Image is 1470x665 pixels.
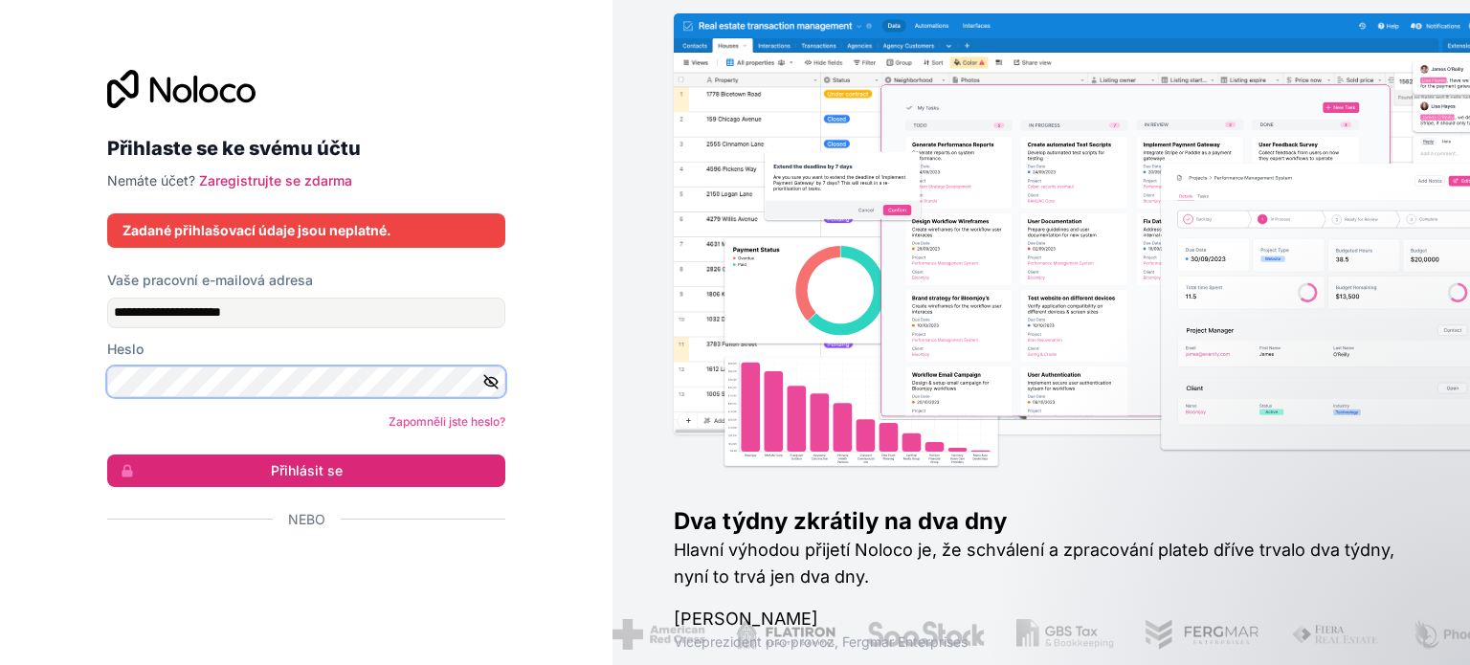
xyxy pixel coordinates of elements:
[612,619,704,650] img: /majetky/americký-červený-kříž-BAupjrZR.png
[107,272,313,288] font: Vaše pracovní e-mailová adresa
[98,550,500,592] iframe: Tlačítko Přihlášení přes Google
[199,172,352,188] a: Zaregistrujte se zdarma
[107,341,144,357] font: Heslo
[107,137,361,160] font: Přihlaste se ke svému účtu
[842,633,968,650] font: Fergmar Enterprises
[122,222,391,238] font: Zadané přihlašovací údaje jsou neplatné.
[107,298,505,328] input: E-mailová adresa
[674,609,818,629] font: [PERSON_NAME]
[107,172,195,188] font: Nemáte účet?
[835,633,838,650] font: ,
[674,540,1394,587] font: Hlavní výhodou přijetí Noloco je, že schválení a zpracování plateb dříve trvalo dva týdny, nyní t...
[271,462,343,478] font: Přihlásit se
[674,633,835,650] font: Viceprezident pro provoz
[389,414,505,429] a: Zapomněli jste heslo?
[107,366,505,397] input: Heslo
[107,454,505,487] button: Přihlásit se
[1087,521,1470,655] iframe: Zpráva s oznámeními interkomu
[288,511,325,527] font: Nebo
[674,507,1007,535] font: Dva týdny zkrátily na dva dny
